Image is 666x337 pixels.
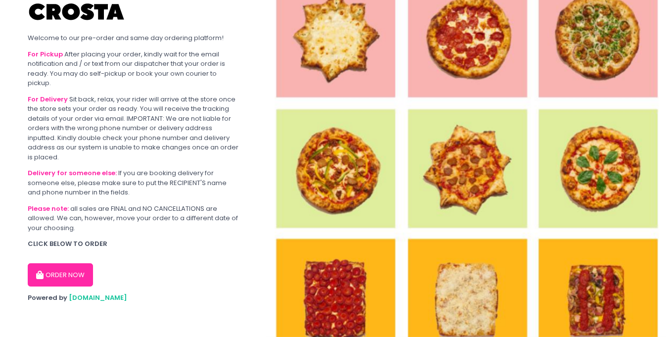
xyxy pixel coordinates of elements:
[28,204,238,233] div: all sales are FINAL and NO CANCELLATIONS are allowed. We can, however, move your order to a diffe...
[28,293,238,303] div: Powered by
[28,168,238,197] div: If you are booking delivery for someone else, please make sure to put the RECIPIENT'S name and ph...
[28,263,93,287] button: ORDER NOW
[28,95,238,162] div: Sit back, relax, your rider will arrive at the store once the store sets your order as ready. You...
[28,204,69,213] b: Please note:
[28,33,238,43] div: Welcome to our pre-order and same day ordering platform!
[28,168,117,178] b: Delivery for someone else:
[28,239,238,249] div: CLICK BELOW TO ORDER
[28,95,68,104] b: For Delivery
[69,293,127,302] a: [DOMAIN_NAME]
[28,49,63,59] b: For Pickup
[28,49,238,88] div: After placing your order, kindly wait for the email notification and / or text from our dispatche...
